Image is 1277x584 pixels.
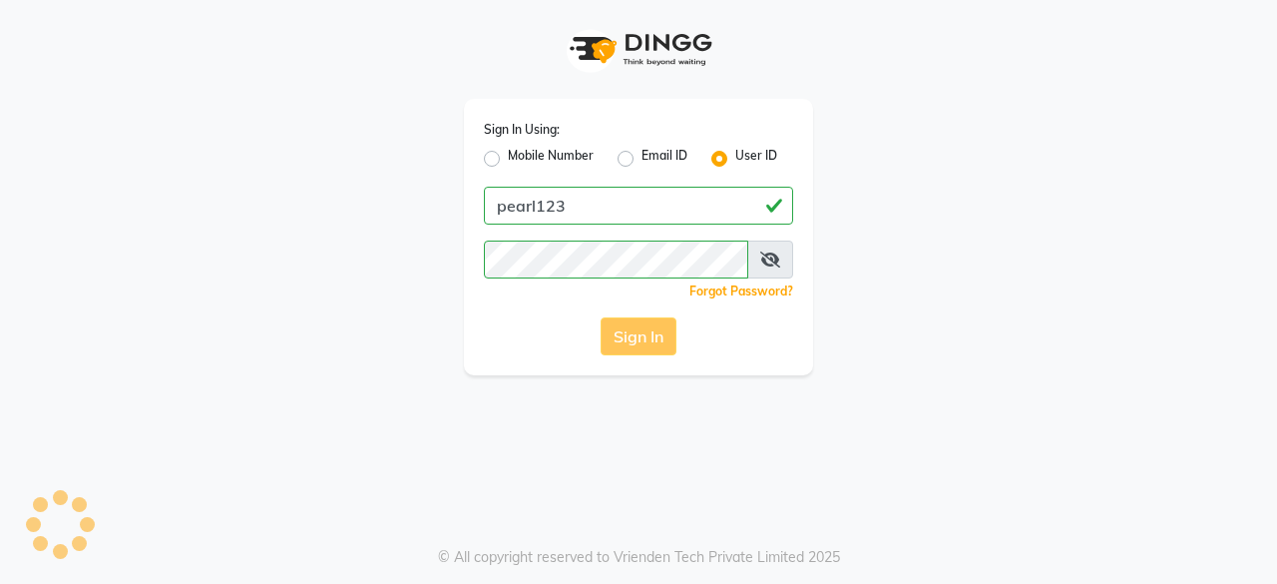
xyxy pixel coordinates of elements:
label: Email ID [641,147,687,171]
label: User ID [735,147,777,171]
a: Forgot Password? [689,284,793,298]
img: logo1.svg [559,20,718,79]
input: Username [484,187,793,225]
label: Mobile Number [508,147,594,171]
input: Username [484,241,748,279]
label: Sign In Using: [484,121,560,139]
